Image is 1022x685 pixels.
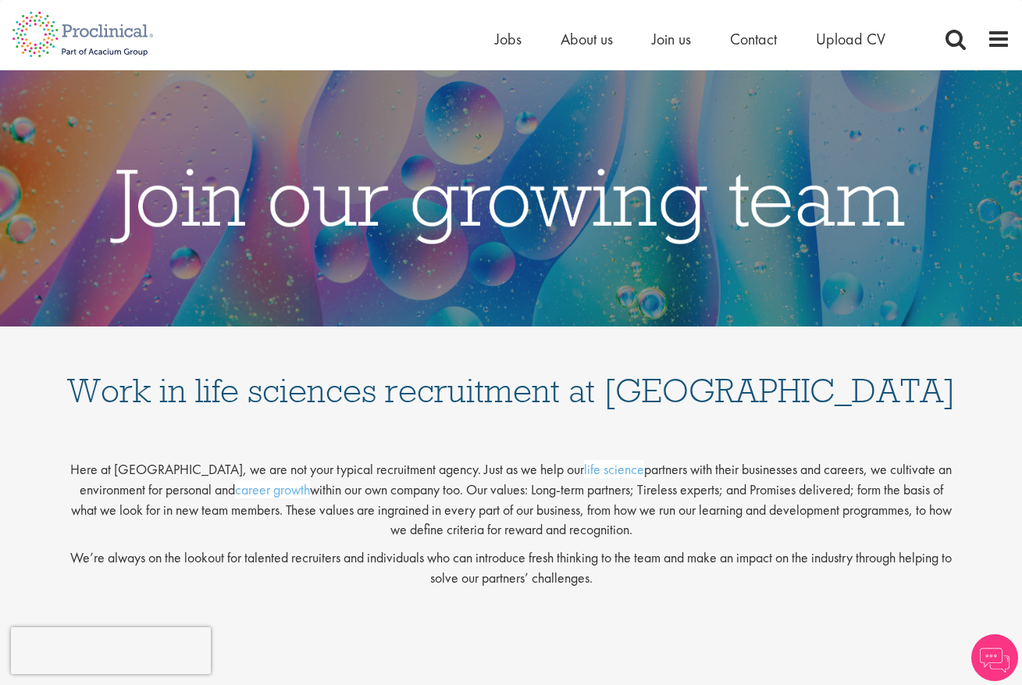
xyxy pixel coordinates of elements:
a: About us [561,29,613,49]
a: Upload CV [816,29,885,49]
h1: Work in life sciences recruitment at [GEOGRAPHIC_DATA] [66,342,956,408]
a: Jobs [495,29,522,49]
p: Here at [GEOGRAPHIC_DATA], we are not your typical recruitment agency. Just as we help our partne... [66,447,956,540]
a: life science [584,460,644,478]
a: Join us [652,29,691,49]
a: Contact [730,29,777,49]
p: We’re always on the lookout for talented recruiters and individuals who can introduce fresh think... [66,548,956,587]
a: career growth [235,480,310,498]
img: Chatbot [971,634,1018,681]
iframe: reCAPTCHA [11,627,211,674]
